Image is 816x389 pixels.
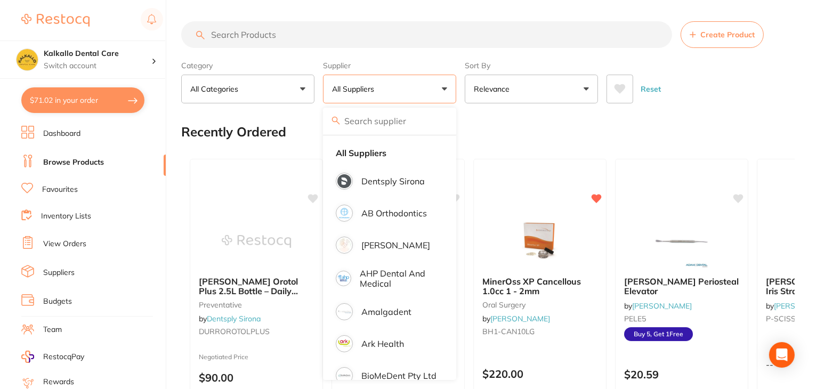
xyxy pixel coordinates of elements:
[482,327,597,336] small: BH1-CAN10LG
[336,148,386,158] strong: All Suppliers
[43,325,62,335] a: Team
[624,301,692,311] span: by
[323,61,456,70] label: Supplier
[43,239,86,249] a: View Orders
[199,327,314,336] small: DURROROTOLPLUS
[323,75,456,103] button: All Suppliers
[337,272,350,285] img: AHP Dental and Medical
[465,61,598,70] label: Sort By
[43,268,75,278] a: Suppliers
[43,296,72,307] a: Budgets
[624,314,739,323] small: PELE5
[21,14,90,27] img: Restocq Logo
[474,84,514,94] p: Relevance
[44,61,151,71] p: Switch account
[624,327,693,341] span: Buy 5, Get 1 Free
[505,215,575,268] img: MinerOss XP Cancellous 1.0cc 1 - 2mm
[681,21,764,48] button: Create Product
[332,84,378,94] p: All Suppliers
[700,30,755,39] span: Create Product
[190,84,243,94] p: All Categories
[337,337,351,351] img: Ark Health
[21,8,90,33] a: Restocq Logo
[21,351,34,363] img: RestocqPay
[43,377,74,387] a: Rewards
[21,351,84,363] a: RestocqPay
[490,314,550,323] a: [PERSON_NAME]
[17,49,38,70] img: Kalkallo Dental Care
[482,277,597,296] b: MinerOss XP Cancellous 1.0cc 1 - 2mm
[43,157,104,168] a: Browse Products
[647,215,716,268] img: Hanson Periosteal Elevator
[361,371,437,380] p: BioMeDent Pty Ltd
[207,314,261,323] a: Dentsply Sirona
[337,305,351,319] img: Amalgadent
[323,108,456,134] input: Search supplier
[21,87,144,113] button: $71.02 in your order
[199,353,314,361] small: Negotiated Price
[624,277,739,296] b: Hanson Periosteal Elevator
[199,371,314,384] p: $90.00
[327,142,452,164] li: Clear selection
[337,206,351,220] img: AB Orthodontics
[337,238,351,252] img: Adam Dental
[199,277,314,296] b: Durr Orotol Plus 2.5L Bottle – Daily Suction Cleaner
[181,61,314,70] label: Category
[361,208,427,218] p: AB Orthodontics
[769,342,795,368] div: Open Intercom Messenger
[361,176,425,186] p: Dentsply Sirona
[199,301,314,309] small: preventative
[41,211,91,222] a: Inventory Lists
[181,21,672,48] input: Search Products
[43,352,84,362] span: RestocqPay
[43,128,80,139] a: Dashboard
[337,369,351,383] img: BioMeDent Pty Ltd
[465,75,598,103] button: Relevance
[42,184,78,195] a: Favourites
[624,368,739,380] p: $20.59
[44,48,151,59] h4: Kalkallo Dental Care
[482,314,550,323] span: by
[199,314,261,323] span: by
[181,125,286,140] h2: Recently Ordered
[361,339,404,349] p: Ark Health
[632,301,692,311] a: [PERSON_NAME]
[181,75,314,103] button: All Categories
[360,269,437,288] p: AHP Dental and Medical
[222,215,291,268] img: Durr Orotol Plus 2.5L Bottle – Daily Suction Cleaner
[637,75,664,103] button: Reset
[361,307,411,317] p: Amalgadent
[361,240,430,250] p: [PERSON_NAME]
[482,368,597,380] p: $220.00
[482,301,597,309] small: oral surgery
[337,174,351,188] img: Dentsply Sirona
